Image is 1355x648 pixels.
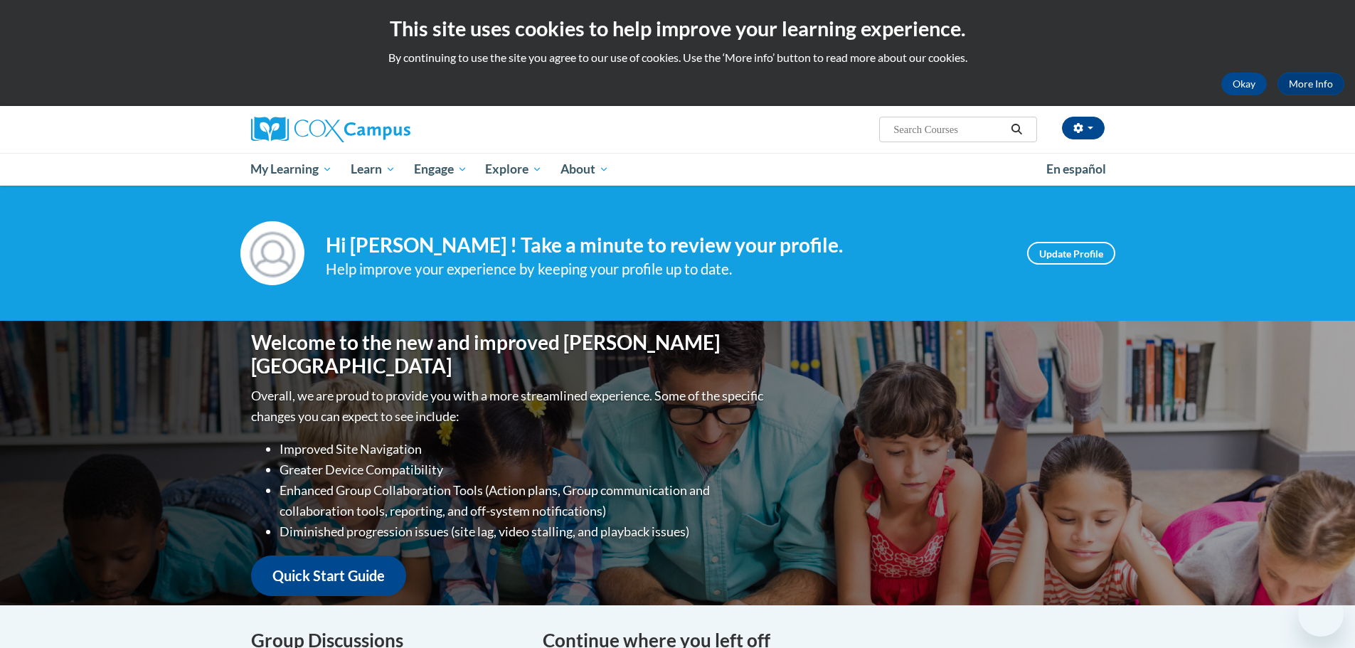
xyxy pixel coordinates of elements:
[560,161,609,178] span: About
[251,331,767,378] h1: Welcome to the new and improved [PERSON_NAME][GEOGRAPHIC_DATA]
[230,153,1126,186] div: Main menu
[1062,117,1105,139] button: Account Settings
[280,460,767,480] li: Greater Device Compatibility
[1027,242,1115,265] a: Update Profile
[341,153,405,186] a: Learn
[1046,161,1106,176] span: En español
[280,439,767,460] li: Improved Site Navigation
[476,153,551,186] a: Explore
[240,221,304,285] img: Profile Image
[405,153,477,186] a: Engage
[326,233,1006,257] h4: Hi [PERSON_NAME] ! Take a minute to review your profile.
[1037,154,1115,184] a: En español
[485,161,542,178] span: Explore
[326,257,1006,281] div: Help improve your experience by keeping your profile up to date.
[1006,121,1027,138] button: Search
[1277,73,1344,95] a: More Info
[251,386,767,427] p: Overall, we are proud to provide you with a more streamlined experience. Some of the specific cha...
[892,121,1006,138] input: Search Courses
[11,50,1344,65] p: By continuing to use the site you agree to our use of cookies. Use the ‘More info’ button to read...
[251,117,521,142] a: Cox Campus
[1298,591,1344,637] iframe: Button to launch messaging window
[251,556,406,596] a: Quick Start Guide
[280,521,767,542] li: Diminished progression issues (site lag, video stalling, and playback issues)
[250,161,332,178] span: My Learning
[251,117,410,142] img: Cox Campus
[11,14,1344,43] h2: This site uses cookies to help improve your learning experience.
[351,161,395,178] span: Learn
[551,153,618,186] a: About
[1221,73,1267,95] button: Okay
[242,153,342,186] a: My Learning
[414,161,467,178] span: Engage
[280,480,767,521] li: Enhanced Group Collaboration Tools (Action plans, Group communication and collaboration tools, re...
